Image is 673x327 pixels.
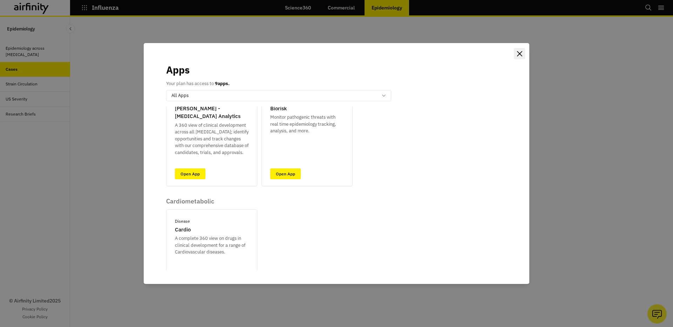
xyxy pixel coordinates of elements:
b: 9 apps. [215,81,230,86]
p: Disease [175,218,190,224]
p: A 360 view of clinical development across all [MEDICAL_DATA]; identify opportunities and track ch... [175,122,249,156]
button: Close [514,48,525,59]
p: A complete 360 view on drugs in clinical development for a range of Cardiovascular diseases. [175,235,249,256]
p: Cardio [175,226,191,234]
p: All Apps [171,92,189,99]
p: Your plan has access to [166,80,230,87]
p: Apps [166,63,190,77]
p: Biorisk [270,105,287,113]
p: Cardiometabolic [166,197,257,205]
a: Open App [270,168,301,179]
a: Open App [175,168,205,179]
p: Monitor pathogenic threats with real time epidemiology tracking, analysis, and more. [270,114,344,134]
p: [PERSON_NAME] - [MEDICAL_DATA] Analytics [175,105,249,120]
